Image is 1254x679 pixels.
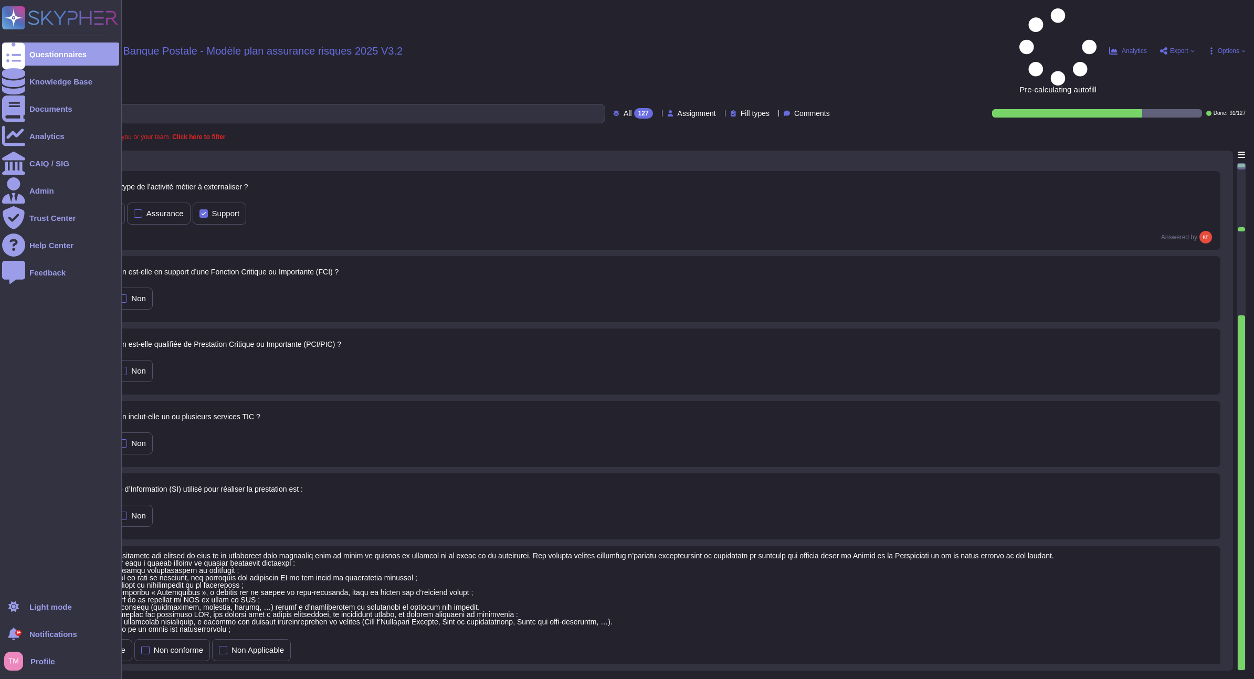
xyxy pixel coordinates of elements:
[2,650,30,673] button: user
[29,160,69,167] div: CAIQ / SIG
[2,206,119,229] a: Trust Center
[171,133,226,141] b: Click here to filter
[2,152,119,175] a: CAIQ / SIG
[84,485,303,493] span: Le Système d’Information (SI) utilisé pour réaliser la prestation est :
[624,110,632,117] span: All
[1109,47,1147,55] button: Analytics
[36,134,226,140] span: 126 questions are assigned to you or your team.
[4,652,23,671] img: user
[1218,48,1239,54] span: Options
[678,110,716,117] span: Assignment
[154,646,203,654] div: Non conforme
[2,234,119,257] a: Help Center
[84,340,341,348] span: La prestation est-elle qualifiée de Prestation Critique ou Importante (PCI/PIC) ?
[634,108,653,119] div: 127
[2,124,119,147] a: Analytics
[2,179,119,202] a: Admin
[2,70,119,93] a: Knowledge Base
[84,412,260,421] span: La prestation inclut-elle un ou plusieurs services TIC ?
[84,183,248,191] span: Quel est le type de l’activité métier à externaliser ?
[131,439,146,447] div: Non
[2,43,119,66] a: Questionnaires
[1229,111,1246,116] span: 91 / 127
[29,187,54,195] div: Admin
[29,78,92,86] div: Knowledge Base
[131,367,146,375] div: Non
[1170,48,1188,54] span: Export
[2,97,119,120] a: Documents
[123,46,403,56] span: Banque Postale - Modèle plan assurance risques 2025 V3.2
[29,105,72,113] div: Documents
[1019,8,1097,93] span: Pre-calculating autofill
[1161,234,1197,240] span: Answered by
[1122,48,1147,54] span: Analytics
[794,110,830,117] span: Comments
[131,294,146,302] div: Non
[2,261,119,284] a: Feedback
[29,214,76,222] div: Trust Center
[29,603,72,611] div: Light mode
[29,630,77,638] span: Notifications
[29,241,73,249] div: Help Center
[212,209,240,217] div: Support
[146,209,184,217] div: Assurance
[1214,111,1228,116] span: Done:
[30,657,55,665] span: Profile
[29,50,87,58] div: Questionnaires
[84,268,339,276] span: La prestation est-elle en support d’une Fonction Critique ou Importante (FCI) ?
[41,104,605,123] input: Search by keywords
[231,646,284,654] div: Non Applicable
[741,110,770,117] span: Fill types
[29,132,65,140] div: Analytics
[131,512,146,519] div: Non
[1199,231,1212,243] img: user
[29,269,66,277] div: Feedback
[15,630,22,636] div: 9+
